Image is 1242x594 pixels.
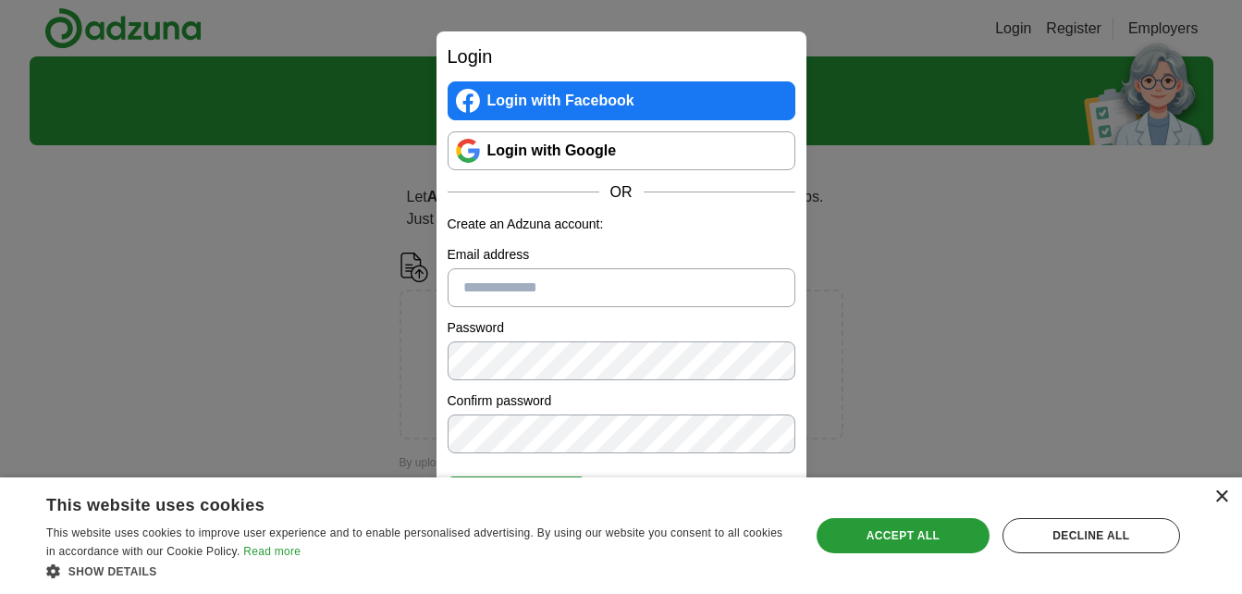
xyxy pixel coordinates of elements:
[46,562,787,580] div: Show details
[448,43,795,70] h2: Login
[448,245,795,265] label: Email address
[243,545,301,558] a: Read more, opens a new window
[1002,518,1180,553] div: Decline all
[817,518,990,553] div: Accept all
[448,476,586,515] button: Create account
[599,181,644,204] span: OR
[601,476,765,506] div: Have an account?
[448,318,795,338] label: Password
[46,489,741,516] div: This website uses cookies
[448,131,795,170] a: Login with Google
[1214,490,1228,504] div: Close
[68,565,157,578] span: Show details
[448,391,795,411] label: Confirm password
[448,215,795,234] p: Create an Adzuna account:
[448,81,795,120] a: Login with Facebook
[46,526,782,558] span: This website uses cookies to improve user experience and to enable personalised advertising. By u...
